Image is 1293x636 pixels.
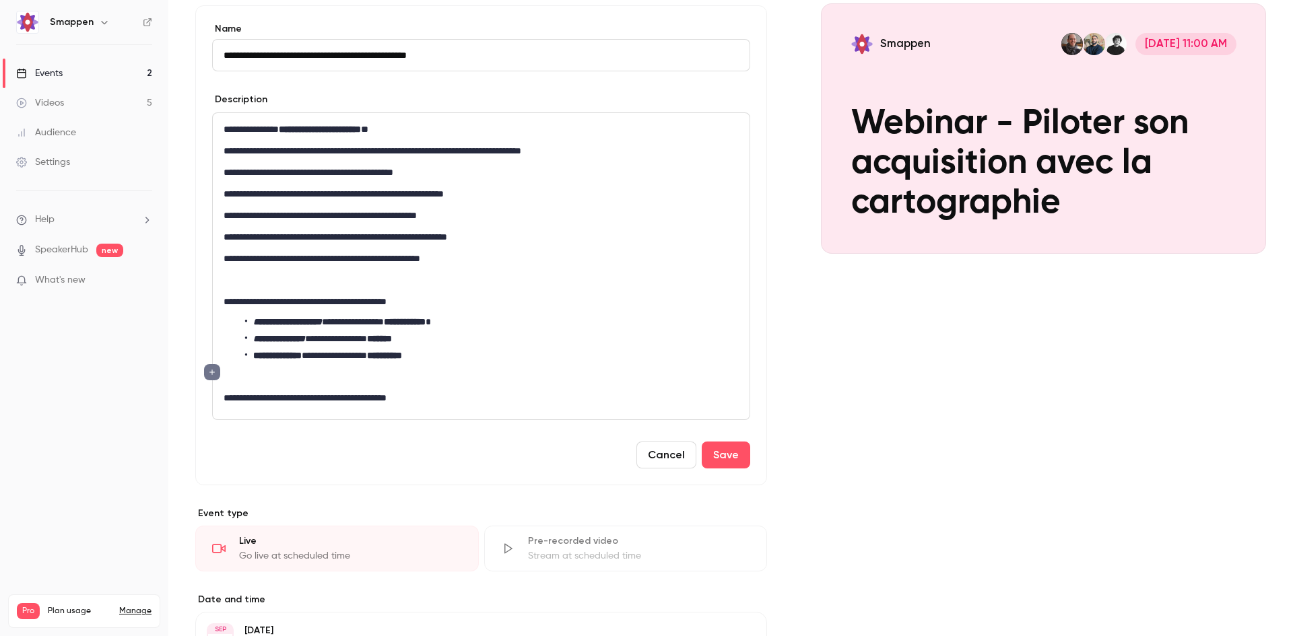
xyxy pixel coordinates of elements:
a: Manage [119,606,152,616]
iframe: Noticeable Trigger [136,275,152,287]
div: Stream at scheduled time [528,549,751,563]
p: Event type [195,507,767,520]
div: Pre-recorded video [528,534,751,548]
div: Pre-recorded videoStream at scheduled time [484,526,768,571]
button: Cancel [636,441,696,468]
button: Save [702,441,750,468]
span: Pro [17,603,40,619]
div: LiveGo live at scheduled time [195,526,479,571]
div: Go live at scheduled time [239,549,462,563]
label: Date and time [195,593,767,606]
div: Videos [16,96,64,110]
a: SpeakerHub [35,243,88,257]
div: Events [16,67,63,80]
span: Help [35,213,55,227]
span: Plan usage [48,606,111,616]
h6: Smappen [50,15,94,29]
span: new [96,244,123,257]
div: editor [213,113,750,419]
div: SEP [208,625,232,634]
label: Name [212,22,750,36]
label: Description [212,93,267,106]
div: Settings [16,155,70,169]
section: description [212,112,750,420]
div: Audience [16,126,76,139]
li: help-dropdown-opener [16,213,152,227]
span: What's new [35,273,86,287]
img: Smappen [17,11,38,33]
div: Live [239,534,462,548]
